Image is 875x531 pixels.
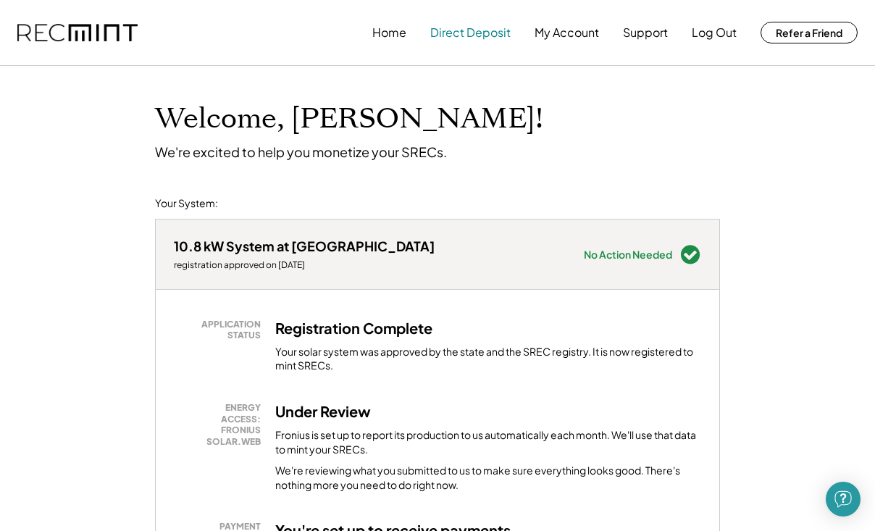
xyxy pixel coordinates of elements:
[174,238,435,254] div: 10.8 kW System at [GEOGRAPHIC_DATA]
[155,196,218,211] div: Your System:
[623,18,668,47] button: Support
[692,18,737,47] button: Log Out
[826,482,861,517] div: Open Intercom Messenger
[174,259,435,271] div: registration approved on [DATE]
[535,18,599,47] button: My Account
[275,464,701,492] div: We're reviewing what you submitted to us to make sure everything looks good. There's nothing more...
[584,249,672,259] div: No Action Needed
[430,18,511,47] button: Direct Deposit
[372,18,406,47] button: Home
[17,24,138,42] img: recmint-logotype%403x.png
[181,319,261,341] div: APPLICATION STATUS
[275,428,701,456] div: Fronius is set up to report its production to us automatically each month. We'll use that data to...
[761,22,858,43] button: Refer a Friend
[275,345,701,373] div: Your solar system was approved by the state and the SREC registry. It is now registered to mint S...
[155,102,543,136] h1: Welcome, [PERSON_NAME]!
[275,319,432,338] h3: Registration Complete
[155,143,447,160] div: We're excited to help you monetize your SRECs.
[181,402,261,447] div: ENERGY ACCESS: FRONIUS SOLAR.WEB
[275,402,371,421] h3: Under Review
